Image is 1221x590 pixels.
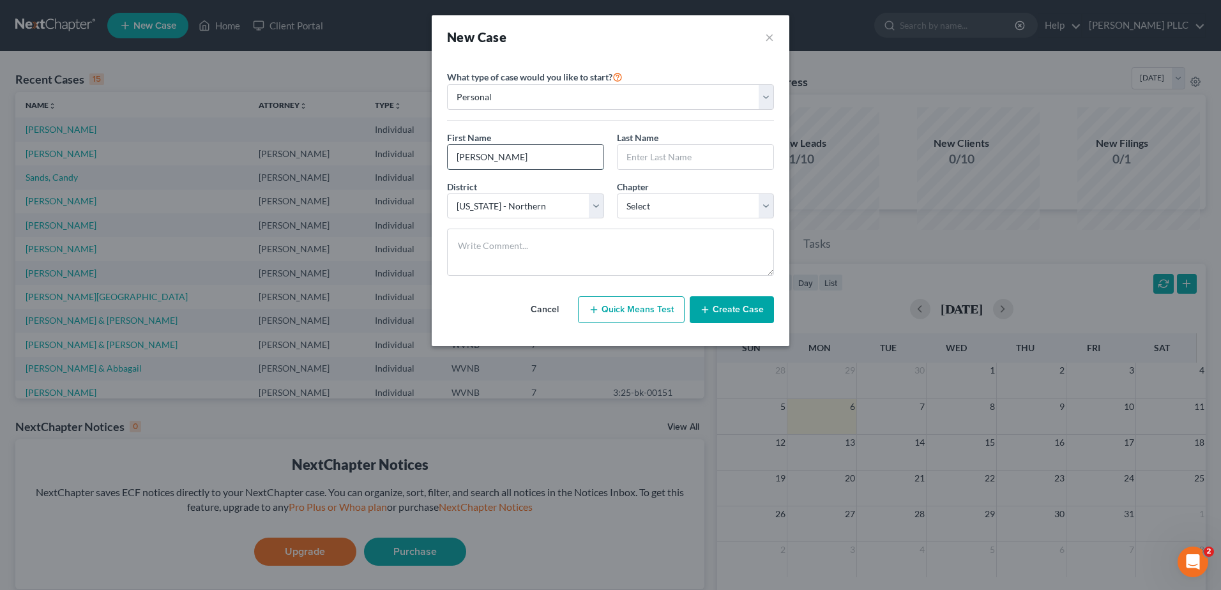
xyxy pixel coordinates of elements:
[447,181,477,192] span: District
[447,29,506,45] strong: New Case
[617,132,658,143] span: Last Name
[618,145,773,169] input: Enter Last Name
[690,296,774,323] button: Create Case
[1204,547,1214,557] span: 2
[578,296,685,323] button: Quick Means Test
[447,69,623,84] label: What type of case would you like to start?
[765,28,774,46] button: ×
[1178,547,1208,577] iframe: Intercom live chat
[447,132,491,143] span: First Name
[617,181,649,192] span: Chapter
[448,145,603,169] input: Enter First Name
[517,297,573,322] button: Cancel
